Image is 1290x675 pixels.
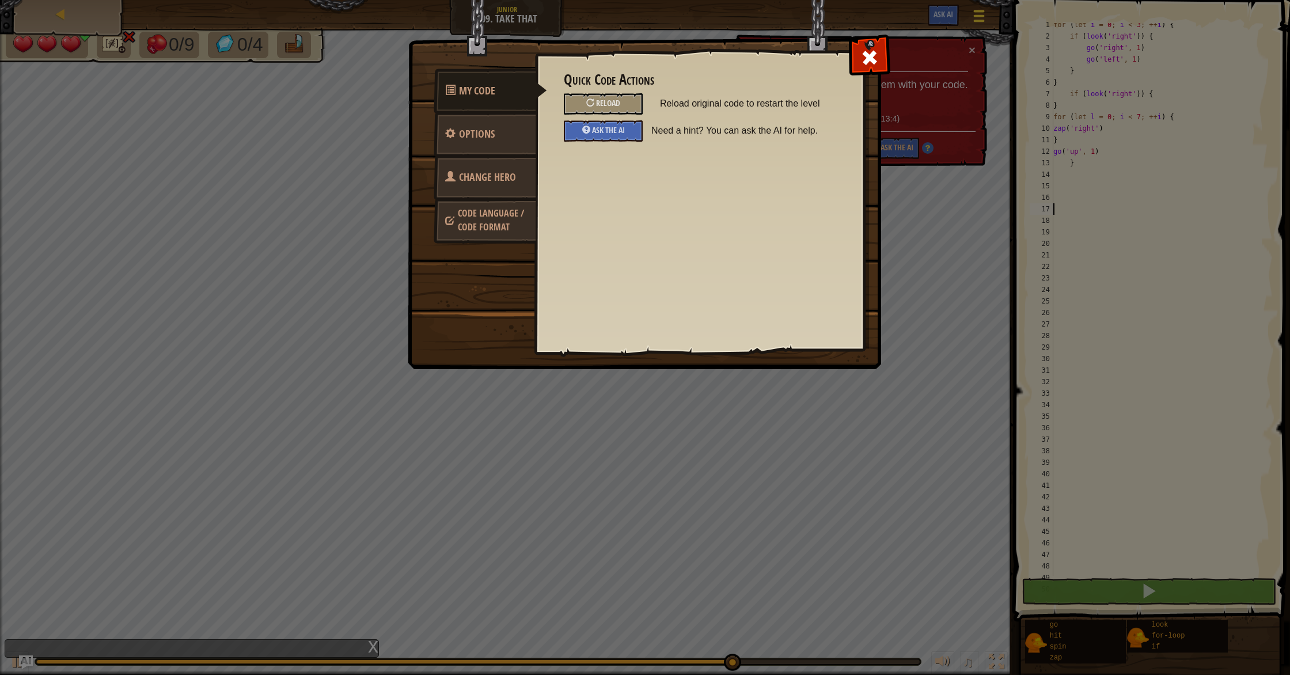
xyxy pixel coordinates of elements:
[459,127,495,141] span: Configure settings
[459,84,495,98] span: Quick Code Actions
[434,69,547,113] a: My Code
[592,124,625,135] span: Ask the AI
[564,93,643,115] div: Reload original code to restart the level
[459,170,516,184] span: Choose hero, language
[651,120,844,141] span: Need a hint? You can ask the AI for help.
[660,93,835,114] span: Reload original code to restart the level
[458,207,524,233] span: Choose hero, language
[596,97,620,108] span: Reload
[564,120,643,142] div: Ask the AI
[434,112,536,157] a: Options
[564,72,835,88] h3: Quick Code Actions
